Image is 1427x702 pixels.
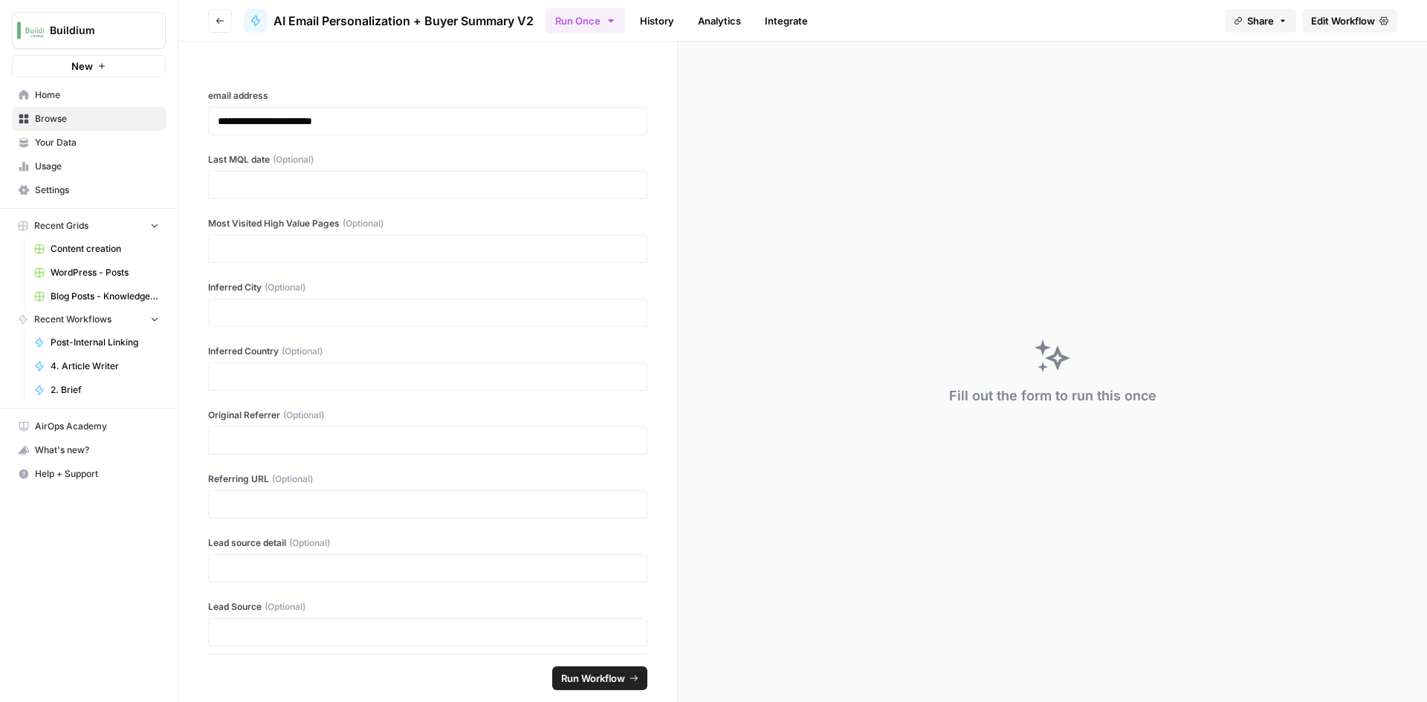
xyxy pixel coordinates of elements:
[289,536,330,550] span: (Optional)
[208,89,647,103] label: email address
[51,383,159,397] span: 2. Brief
[689,9,750,33] a: Analytics
[35,88,159,102] span: Home
[12,131,166,155] a: Your Data
[51,266,159,279] span: WordPress - Posts
[273,153,314,166] span: (Optional)
[12,12,166,49] button: Workspace: Buildium
[949,386,1156,406] div: Fill out the form to run this once
[282,345,323,358] span: (Optional)
[17,17,44,44] img: Buildium Logo
[35,467,159,481] span: Help + Support
[208,281,647,294] label: Inferred City
[756,9,817,33] a: Integrate
[13,439,165,461] div: What's new?
[27,378,166,402] a: 2. Brief
[1225,9,1296,33] button: Share
[208,409,647,422] label: Original Referrer
[35,420,159,433] span: AirOps Academy
[274,12,534,30] span: AI Email Personalization + Buyer Summary V2
[12,155,166,178] a: Usage
[27,237,166,261] a: Content creation
[208,217,647,230] label: Most Visited High Value Pages
[12,83,166,107] a: Home
[12,438,166,462] button: What's new?
[561,671,625,686] span: Run Workflow
[1311,13,1375,28] span: Edit Workflow
[1247,13,1274,28] span: Share
[12,55,166,77] button: New
[51,242,159,256] span: Content creation
[51,290,159,303] span: Blog Posts - Knowledge Base.csv
[208,600,647,614] label: Lead Source
[35,112,159,126] span: Browse
[35,136,159,149] span: Your Data
[343,217,384,230] span: (Optional)
[34,313,111,326] span: Recent Workflows
[12,215,166,237] button: Recent Grids
[12,415,166,438] a: AirOps Academy
[12,308,166,331] button: Recent Workflows
[12,462,166,486] button: Help + Support
[265,600,305,614] span: (Optional)
[1302,9,1397,33] a: Edit Workflow
[27,331,166,354] a: Post-Internal Linking
[208,153,647,166] label: Last MQL date
[552,666,647,690] button: Run Workflow
[546,8,625,33] button: Run Once
[51,360,159,373] span: 4. Article Writer
[208,345,647,358] label: Inferred Country
[12,178,166,202] a: Settings
[34,219,88,233] span: Recent Grids
[50,23,140,38] span: Buildium
[51,336,159,349] span: Post-Internal Linking
[283,409,324,422] span: (Optional)
[265,281,305,294] span: (Optional)
[27,285,166,308] a: Blog Posts - Knowledge Base.csv
[27,354,166,378] a: 4. Article Writer
[631,9,683,33] a: History
[35,183,159,197] span: Settings
[12,107,166,131] a: Browse
[244,9,534,33] a: AI Email Personalization + Buyer Summary V2
[27,261,166,285] a: WordPress - Posts
[35,160,159,173] span: Usage
[71,59,93,74] span: New
[208,536,647,550] label: Lead source detail
[208,472,647,486] label: Referring URL
[272,472,313,486] span: (Optional)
